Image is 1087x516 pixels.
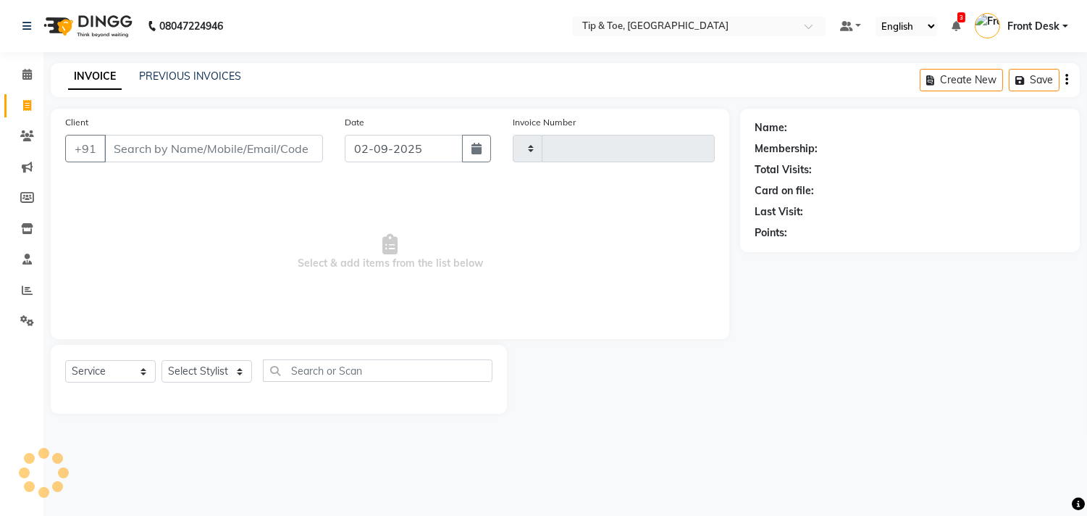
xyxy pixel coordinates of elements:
div: Total Visits: [755,162,812,178]
button: Save [1009,69,1059,91]
a: PREVIOUS INVOICES [139,70,241,83]
a: 3 [952,20,960,33]
a: INVOICE [68,64,122,90]
span: Select & add items from the list below [65,180,715,325]
label: Invoice Number [513,116,576,129]
span: 3 [957,12,965,22]
div: Membership: [755,141,818,157]
img: logo [37,6,136,46]
button: Create New [920,69,1003,91]
button: +91 [65,135,106,162]
div: Card on file: [755,183,814,199]
div: Last Visit: [755,204,803,220]
input: Search by Name/Mobile/Email/Code [104,135,323,162]
label: Date [345,116,364,129]
span: Front Desk [1007,19,1059,34]
div: Name: [755,120,787,136]
div: Points: [755,225,787,241]
input: Search or Scan [263,359,492,382]
img: Front Desk [975,13,1000,38]
b: 08047224946 [159,6,223,46]
label: Client [65,116,88,129]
